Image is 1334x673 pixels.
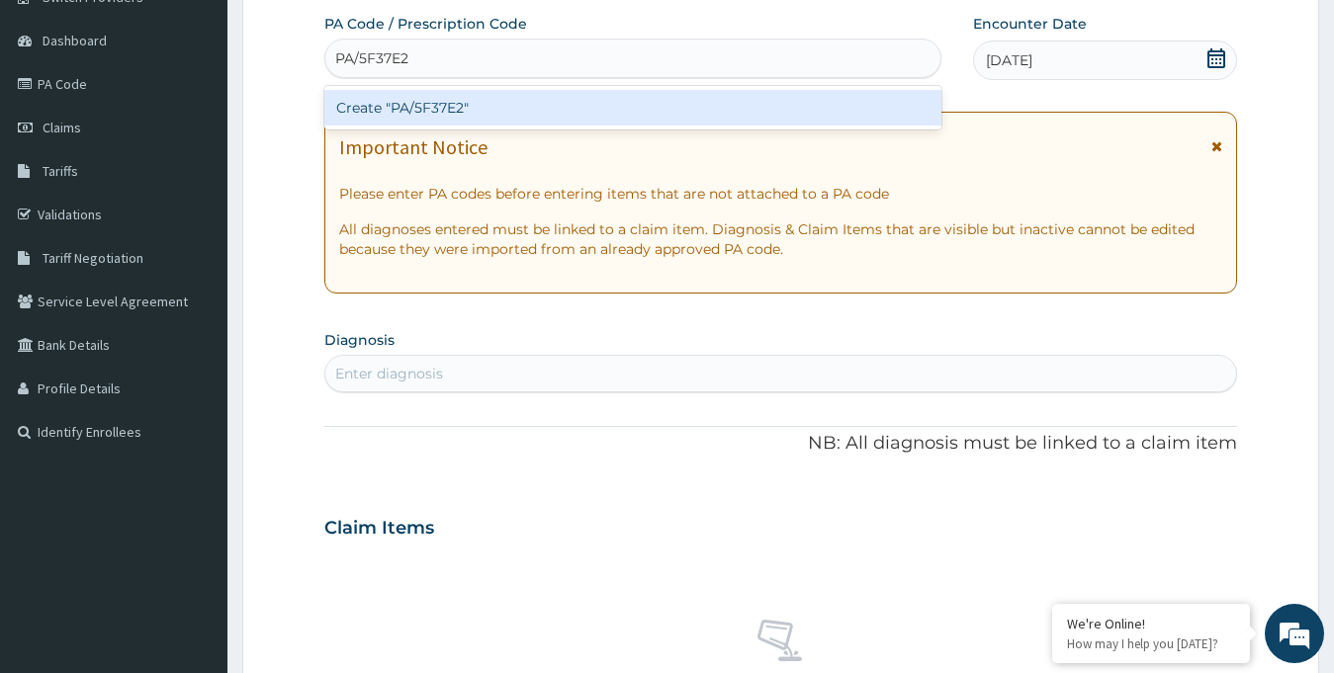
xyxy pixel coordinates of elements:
label: PA Code / Prescription Code [324,14,527,34]
div: Create "PA/5F37E2" [324,90,941,126]
span: We're online! [115,208,273,407]
span: Dashboard [43,32,107,49]
span: Claims [43,119,81,136]
textarea: Type your message and hit 'Enter' [10,457,377,526]
div: Minimize live chat window [324,10,372,57]
div: Chat with us now [103,111,332,136]
div: Enter diagnosis [335,364,443,383]
label: Diagnosis [324,330,395,350]
p: NB: All diagnosis must be linked to a claim item [324,431,1238,457]
div: We're Online! [1067,615,1235,632]
p: How may I help you today? [1067,635,1235,652]
p: All diagnoses entered must be linked to a claim item. Diagnosis & Claim Items that are visible bu... [339,219,1223,259]
span: Tariffs [43,162,78,180]
p: Please enter PA codes before entering items that are not attached to a PA code [339,184,1223,204]
img: d_794563401_company_1708531726252_794563401 [37,99,80,148]
h1: Important Notice [339,136,488,158]
h3: Claim Items [324,518,434,540]
span: Tariff Negotiation [43,249,143,267]
span: [DATE] [986,50,1032,70]
label: Encounter Date [973,14,1087,34]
